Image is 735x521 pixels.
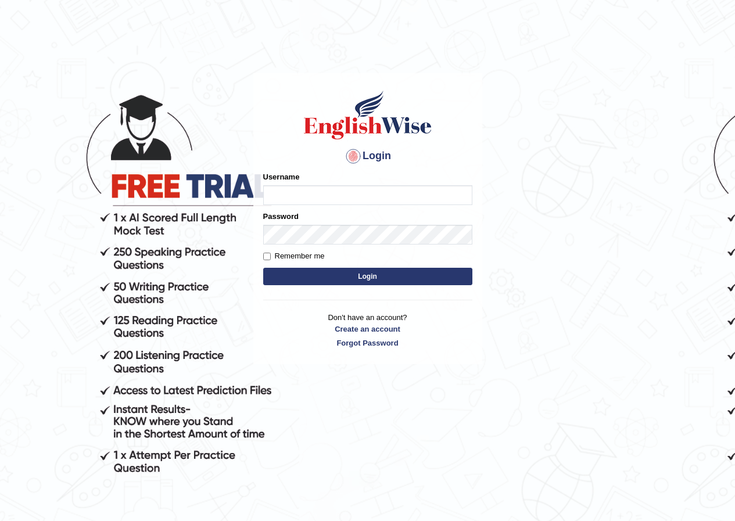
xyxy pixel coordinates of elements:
[263,250,325,262] label: Remember me
[263,253,271,260] input: Remember me
[263,147,472,166] h4: Login
[263,337,472,348] a: Forgot Password
[263,324,472,335] a: Create an account
[263,171,300,182] label: Username
[263,211,299,222] label: Password
[302,89,434,141] img: Logo of English Wise sign in for intelligent practice with AI
[263,268,472,285] button: Login
[263,312,472,348] p: Don't have an account?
